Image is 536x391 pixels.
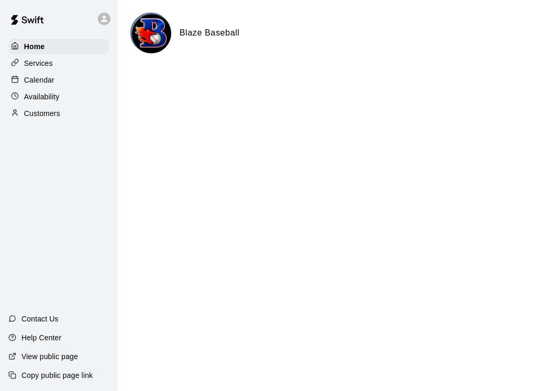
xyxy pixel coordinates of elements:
p: Help Center [21,332,61,343]
p: Availability [24,91,60,102]
p: Home [24,41,45,52]
p: Calendar [24,75,54,85]
p: Contact Us [21,314,59,324]
p: View public page [21,351,78,362]
a: Customers [8,106,109,121]
img: Blaze Baseball logo [132,14,171,53]
p: Customers [24,108,60,119]
p: Copy public page link [21,370,93,381]
a: Availability [8,89,109,105]
a: Home [8,39,109,54]
h6: Blaze Baseball [180,26,240,40]
p: Services [24,58,53,68]
a: Services [8,55,109,71]
a: Calendar [8,72,109,88]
